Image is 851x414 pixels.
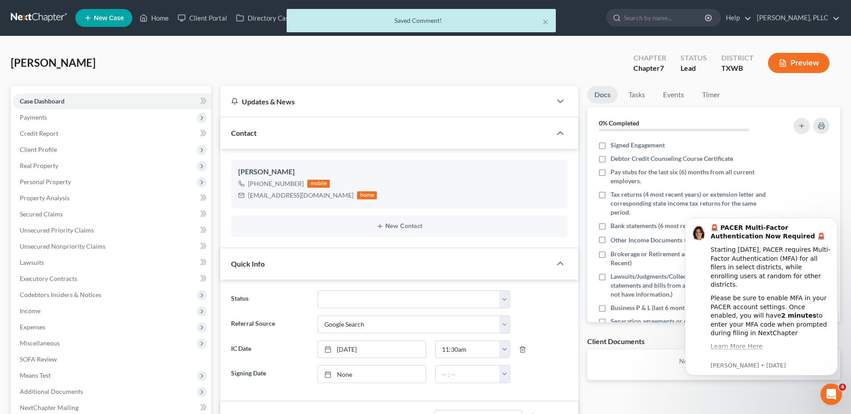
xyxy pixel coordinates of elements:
[13,206,211,222] a: Secured Claims
[248,191,353,200] div: [EMAIL_ADDRESS][DOMAIN_NAME]
[13,271,211,287] a: Executory Contracts
[839,384,846,391] span: 4
[294,16,549,25] div: Saved Comment!
[695,86,727,103] a: Timer
[238,167,560,177] div: [PERSON_NAME]
[721,63,754,73] div: TXWB
[20,242,105,250] span: Unsecured Nonpriority Claims
[20,388,83,395] span: Additional Documents
[318,341,426,358] a: [DATE]
[357,191,377,199] div: home
[227,365,313,383] label: Signing Date
[633,63,666,73] div: Chapter
[660,64,664,72] span: 7
[307,180,330,188] div: mobile
[681,53,707,63] div: Status
[721,53,754,63] div: District
[13,254,211,271] a: Lawsuits
[594,357,833,366] p: No client documents yet.
[672,204,851,390] iframe: Intercom notifications message
[633,53,666,63] div: Chapter
[227,341,313,358] label: IC Date
[20,291,101,298] span: Codebtors Insiders & Notices
[611,168,769,185] span: Pay stubs for the last six (6) months from all current employers.
[248,179,304,188] div: [PHONE_NUMBER]
[587,336,645,346] div: Client Documents
[318,366,426,383] a: None
[13,93,211,109] a: Case Dashboard
[20,355,57,363] span: SOFA Review
[681,63,707,73] div: Lead
[227,315,313,333] label: Referral Source
[11,56,96,69] span: [PERSON_NAME]
[20,404,79,411] span: NextChapter Mailing
[611,250,769,267] span: Brokerage or Retirement account statements (Most Recent)
[656,86,691,103] a: Events
[227,290,313,308] label: Status
[20,339,60,347] span: Miscellaneous
[20,162,58,169] span: Real Property
[611,154,733,163] span: Debtor Credit Counseling Course Certificate
[542,16,549,27] button: ×
[436,366,500,383] input: -- : --
[20,259,44,266] span: Lawsuits
[611,190,769,217] span: Tax returns (4 most recent years) or extension letter and corresponding state income tax returns ...
[611,303,728,312] span: Business P & L (last 6 months) if applicable
[13,222,211,238] a: Unsecured Priority Claims
[20,129,58,137] span: Credit Report
[436,341,500,358] input: -- : --
[820,384,842,405] iframe: Intercom live chat
[20,97,65,105] span: Case Dashboard
[20,178,71,185] span: Personal Property
[611,141,665,150] span: Signed Engagement
[20,226,94,234] span: Unsecured Priority Claims
[599,119,639,127] strong: 0% Completed
[13,190,211,206] a: Property Analysis
[20,146,57,153] span: Client Profile
[621,86,652,103] a: Tasks
[13,125,211,142] a: Credit Report
[20,113,47,121] span: Payments
[768,53,829,73] button: Preview
[611,221,722,230] span: Bank statements (6 most recent months)
[231,129,257,137] span: Contact
[20,323,45,331] span: Expenses
[20,307,40,315] span: Income
[611,317,769,335] span: Separation agreements or decrees of divorces finalized in the past 2 years
[20,194,70,202] span: Property Analysis
[611,272,769,299] span: Lawsuits/Judgments/Collection Letters (Include current statements and bills from all creditors fo...
[231,97,541,106] div: Updates & News
[20,275,77,282] span: Executory Contracts
[13,238,211,254] a: Unsecured Nonpriority Claims
[238,223,560,230] button: New Contact
[20,210,63,218] span: Secured Claims
[587,86,618,103] a: Docs
[611,236,682,245] span: Other Income Documents
[13,351,211,367] a: SOFA Review
[20,371,51,379] span: Means Test
[231,259,265,268] span: Quick Info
